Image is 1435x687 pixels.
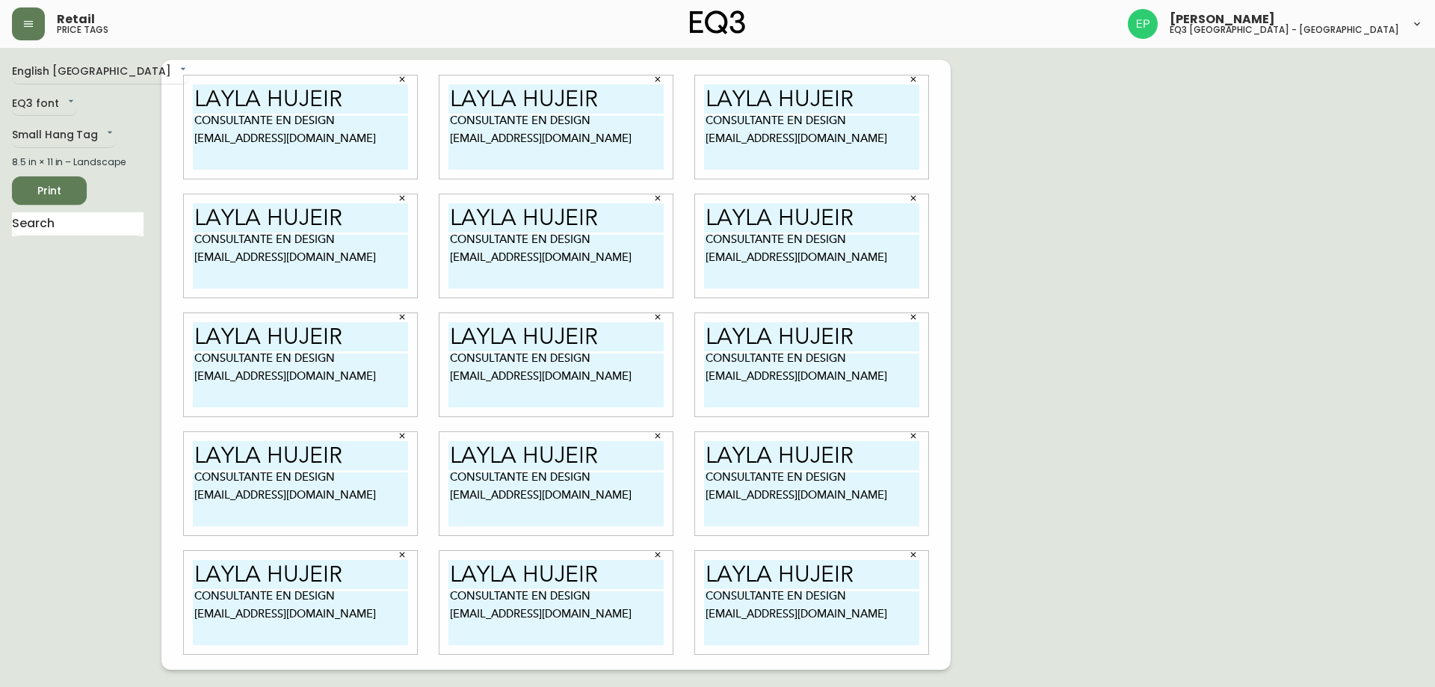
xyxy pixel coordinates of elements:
textarea: CONSULTANTE EN DESIGN [EMAIL_ADDRESS][DOMAIN_NAME] [704,472,919,526]
textarea: CONSULTANTE EN DESIGN [EMAIL_ADDRESS][DOMAIN_NAME] [193,354,408,407]
h5: eq3 [GEOGRAPHIC_DATA] - [GEOGRAPHIC_DATA] [1170,25,1399,34]
div: English [GEOGRAPHIC_DATA] [12,60,189,84]
input: Search [12,212,143,236]
textarea: CONSULTANTE EN DESIGN [EMAIL_ADDRESS][DOMAIN_NAME] [448,235,664,289]
textarea: CONSULTANTE EN DESIGN [EMAIL_ADDRESS][DOMAIN_NAME] [193,235,408,289]
div: 8.5 in × 11 in – Landscape [12,155,143,169]
div: Small Hang Tag [12,123,116,148]
textarea: CONSULTANTE EN DESIGN [EMAIL_ADDRESS][DOMAIN_NAME] [704,116,919,170]
img: logo [690,10,745,34]
textarea: CONSULTANTE EN DESIGN [EMAIL_ADDRESS][DOMAIN_NAME] [448,472,664,526]
textarea: CONSULTANTE EN DESIGN [EMAIL_ADDRESS][DOMAIN_NAME] [193,472,408,526]
span: [PERSON_NAME] [1170,13,1275,25]
textarea: CONSULTANTE EN DESIGN [EMAIL_ADDRESS][DOMAIN_NAME] [448,591,664,645]
textarea: CONSULTANTE EN DESIGN [EMAIL_ADDRESS][DOMAIN_NAME] [704,591,919,645]
textarea: CONSULTANTE EN DESIGN [EMAIL_ADDRESS][DOMAIN_NAME] [704,235,919,289]
img: edb0eb29d4ff191ed42d19acdf48d771 [1128,9,1158,39]
div: EQ3 font [12,92,77,117]
span: Retail [57,13,95,25]
textarea: CONSULTANTE EN DESIGN [EMAIL_ADDRESS][DOMAIN_NAME] [193,591,408,645]
textarea: CONSULTANTE EN DESIGN [EMAIL_ADDRESS][DOMAIN_NAME] [193,116,408,170]
span: Print [24,182,75,200]
h5: price tags [57,25,108,34]
button: Print [12,176,87,205]
textarea: CONSULTANTE EN DESIGN [EMAIL_ADDRESS][DOMAIN_NAME] [704,354,919,407]
textarea: CONSULTANTE EN DESIGN [EMAIL_ADDRESS][DOMAIN_NAME] [448,354,664,407]
textarea: CONSULTANTE EN DESIGN [EMAIL_ADDRESS][DOMAIN_NAME] [448,116,664,170]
